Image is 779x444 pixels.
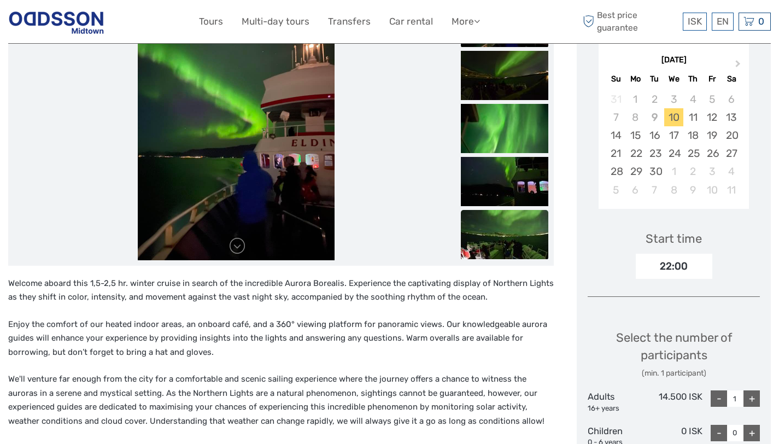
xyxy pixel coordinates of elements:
[242,14,309,30] a: Multi-day tours
[645,390,702,413] div: 14.500 ISK
[8,8,104,35] img: Reykjavik Residence
[711,390,727,407] div: -
[743,425,760,441] div: +
[199,14,223,30] a: Tours
[664,72,683,86] div: We
[722,90,741,108] div: Not available Saturday, September 6th, 2025
[602,90,745,199] div: month 2025-09
[389,14,433,30] a: Car rental
[683,162,702,180] div: Choose Thursday, October 2nd, 2025
[683,72,702,86] div: Th
[722,144,741,162] div: Choose Saturday, September 27th, 2025
[722,126,741,144] div: Choose Saturday, September 20th, 2025
[683,126,702,144] div: Choose Thursday, September 18th, 2025
[722,72,741,86] div: Sa
[730,57,748,75] button: Next Month
[711,425,727,441] div: -
[588,329,760,379] div: Select the number of participants
[702,108,722,126] div: Choose Friday, September 12th, 2025
[664,181,683,199] div: Choose Wednesday, October 8th, 2025
[636,254,712,279] div: 22:00
[702,126,722,144] div: Choose Friday, September 19th, 2025
[8,277,554,305] p: Welcome aboard this 1,5-2,5 hr. winter cruise in search of the incredible Aurora Borealis. Experi...
[599,55,749,66] div: [DATE]
[702,144,722,162] div: Choose Friday, September 26th, 2025
[8,318,554,360] p: Enjoy the comfort of our heated indoor areas, an onboard café, and a 360° viewing platform for pa...
[606,181,625,199] div: Choose Sunday, October 5th, 2025
[580,9,680,33] span: Best price guarantee
[606,126,625,144] div: Choose Sunday, September 14th, 2025
[664,90,683,108] div: Not available Wednesday, September 3rd, 2025
[626,90,645,108] div: Not available Monday, September 1st, 2025
[683,181,702,199] div: Choose Thursday, October 9th, 2025
[722,181,741,199] div: Choose Saturday, October 11th, 2025
[606,90,625,108] div: Not available Sunday, August 31st, 2025
[645,162,664,180] div: Choose Tuesday, September 30th, 2025
[702,72,722,86] div: Fr
[683,108,702,126] div: Choose Thursday, September 11th, 2025
[702,90,722,108] div: Not available Friday, September 5th, 2025
[626,162,645,180] div: Choose Monday, September 29th, 2025
[328,14,371,30] a: Transfers
[645,90,664,108] div: Not available Tuesday, September 2nd, 2025
[588,404,645,414] div: 16+ years
[664,162,683,180] div: Choose Wednesday, October 1st, 2025
[461,210,548,259] img: 4c88b3599d8d4ce98cfebb3ef0ea77cf_slider_thumbnail.jpeg
[645,72,664,86] div: Tu
[626,144,645,162] div: Choose Monday, September 22nd, 2025
[743,390,760,407] div: +
[15,19,124,28] p: We're away right now. Please check back later!
[461,104,548,153] img: 63cd3a5b5c46438f9777928a0060350d_slider_thumbnail.jpeg
[626,108,645,126] div: Not available Monday, September 8th, 2025
[606,108,625,126] div: Not available Sunday, September 7th, 2025
[712,13,734,31] div: EN
[683,144,702,162] div: Choose Thursday, September 25th, 2025
[645,126,664,144] div: Choose Tuesday, September 16th, 2025
[645,181,664,199] div: Choose Tuesday, October 7th, 2025
[461,157,548,206] img: b31b1fa60c22488aa93d235f8a56fce7_slider_thumbnail.jpeg
[702,181,722,199] div: Choose Friday, October 10th, 2025
[606,72,625,86] div: Su
[452,14,480,30] a: More
[722,108,741,126] div: Choose Saturday, September 13th, 2025
[702,162,722,180] div: Choose Friday, October 3rd, 2025
[645,108,664,126] div: Not available Tuesday, September 9th, 2025
[626,181,645,199] div: Choose Monday, October 6th, 2025
[683,90,702,108] div: Not available Thursday, September 4th, 2025
[461,51,548,100] img: 8d195262ea944e9ab232600132ec237b_slider_thumbnail.jpeg
[588,368,760,379] div: (min. 1 participant)
[664,108,683,126] div: Choose Wednesday, September 10th, 2025
[664,126,683,144] div: Choose Wednesday, September 17th, 2025
[664,144,683,162] div: Choose Wednesday, September 24th, 2025
[606,144,625,162] div: Choose Sunday, September 21st, 2025
[126,17,139,30] button: Open LiveChat chat widget
[588,390,645,413] div: Adults
[722,162,741,180] div: Choose Saturday, October 4th, 2025
[626,126,645,144] div: Choose Monday, September 15th, 2025
[645,144,664,162] div: Choose Tuesday, September 23rd, 2025
[646,230,702,247] div: Start time
[688,16,702,27] span: ISK
[626,72,645,86] div: Mo
[8,372,554,428] p: We'll venture far enough from the city for a comfortable and scenic sailing experience where the ...
[757,16,766,27] span: 0
[606,162,625,180] div: Choose Sunday, September 28th, 2025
